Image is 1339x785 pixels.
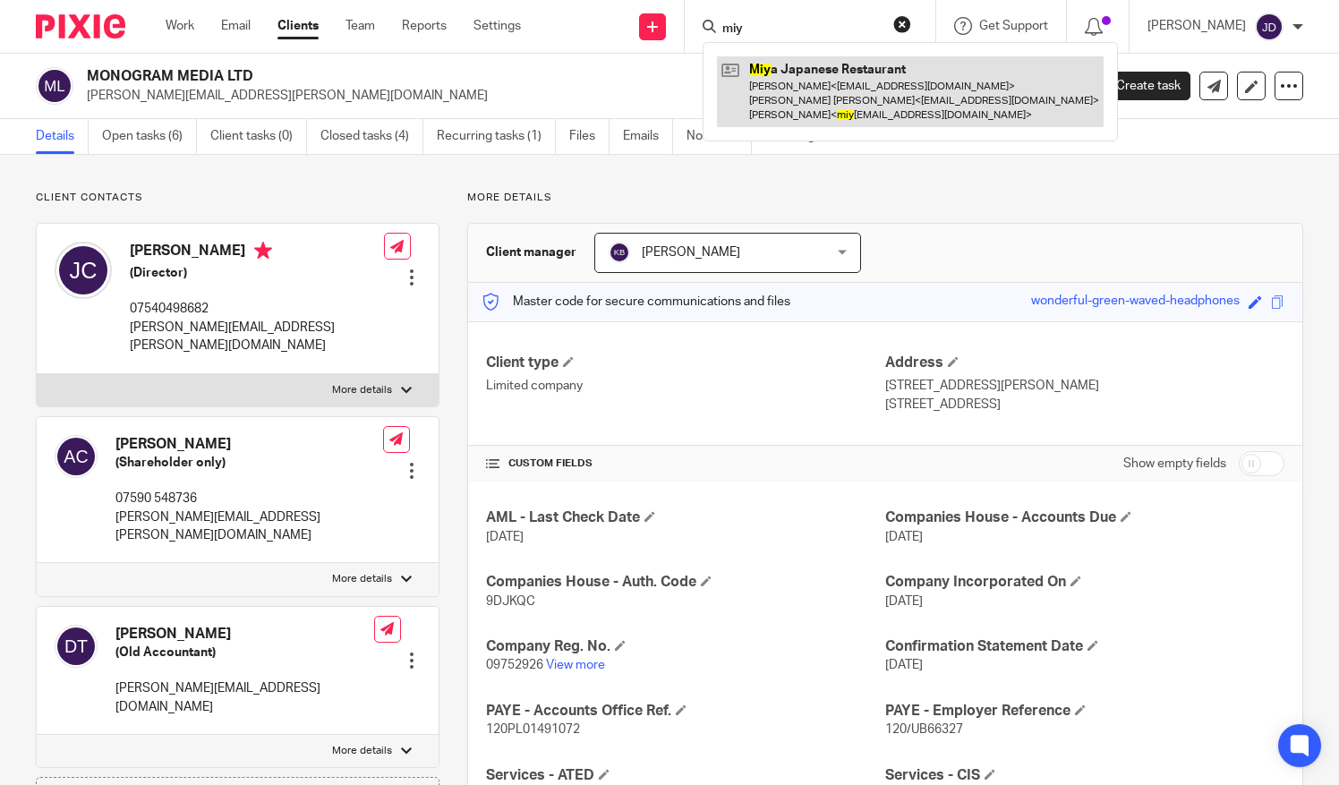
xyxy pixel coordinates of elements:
[885,659,923,671] span: [DATE]
[885,354,1284,372] h4: Address
[130,242,384,264] h4: [PERSON_NAME]
[36,14,125,38] img: Pixie
[893,15,911,33] button: Clear
[885,595,923,608] span: [DATE]
[885,508,1284,527] h4: Companies House - Accounts Due
[486,456,885,471] h4: CUSTOM FIELDS
[687,119,752,154] a: Notes (1)
[486,723,580,736] span: 120PL01491072
[885,637,1284,656] h4: Confirmation Statement Date
[115,435,383,454] h4: [PERSON_NAME]
[87,87,1060,105] p: [PERSON_NAME][EMAIL_ADDRESS][PERSON_NAME][DOMAIN_NAME]
[115,508,383,545] p: [PERSON_NAME][EMAIL_ADDRESS][PERSON_NAME][DOMAIN_NAME]
[115,679,374,716] p: [PERSON_NAME][EMAIL_ADDRESS][DOMAIN_NAME]
[467,191,1303,205] p: More details
[609,242,630,263] img: svg%3E
[277,17,319,35] a: Clients
[345,17,375,35] a: Team
[332,383,392,397] p: More details
[1031,292,1240,312] div: wonderful-green-waved-headphones
[885,377,1284,395] p: [STREET_ADDRESS][PERSON_NAME]
[166,17,194,35] a: Work
[569,119,610,154] a: Files
[486,243,576,261] h3: Client manager
[87,67,866,86] h2: MONOGRAM MEDIA LTD
[130,264,384,282] h5: (Director)
[642,246,740,259] span: [PERSON_NAME]
[979,20,1048,32] span: Get Support
[254,242,272,260] i: Primary
[623,119,673,154] a: Emails
[885,573,1284,592] h4: Company Incorporated On
[102,119,197,154] a: Open tasks (6)
[486,702,885,721] h4: PAYE - Accounts Office Ref.
[1123,455,1226,473] label: Show empty fields
[486,659,543,671] span: 09752926
[546,659,605,671] a: View more
[320,119,423,154] a: Closed tasks (4)
[332,744,392,758] p: More details
[885,702,1284,721] h4: PAYE - Employer Reference
[36,191,439,205] p: Client contacts
[721,21,882,38] input: Search
[221,17,251,35] a: Email
[1087,72,1190,100] a: Create task
[55,435,98,478] img: svg%3E
[130,300,384,318] p: 07540498682
[486,531,524,543] span: [DATE]
[885,396,1284,414] p: [STREET_ADDRESS]
[473,17,521,35] a: Settings
[332,572,392,586] p: More details
[130,319,384,355] p: [PERSON_NAME][EMAIL_ADDRESS][PERSON_NAME][DOMAIN_NAME]
[210,119,307,154] a: Client tasks (0)
[115,644,374,661] h5: (Old Accountant)
[486,573,885,592] h4: Companies House - Auth. Code
[36,67,73,105] img: svg%3E
[486,766,885,785] h4: Services - ATED
[486,637,885,656] h4: Company Reg. No.
[36,119,89,154] a: Details
[486,354,885,372] h4: Client type
[486,508,885,527] h4: AML - Last Check Date
[115,490,383,508] p: 07590 548736
[55,625,98,668] img: svg%3E
[437,119,556,154] a: Recurring tasks (1)
[885,723,963,736] span: 120/UB66327
[115,454,383,472] h5: (Shareholder only)
[486,377,885,395] p: Limited company
[885,531,923,543] span: [DATE]
[885,766,1284,785] h4: Services - CIS
[115,625,374,644] h4: [PERSON_NAME]
[1255,13,1284,41] img: svg%3E
[1147,17,1246,35] p: [PERSON_NAME]
[55,242,112,299] img: svg%3E
[482,293,790,311] p: Master code for secure communications and files
[402,17,447,35] a: Reports
[486,595,535,608] span: 9DJKQC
